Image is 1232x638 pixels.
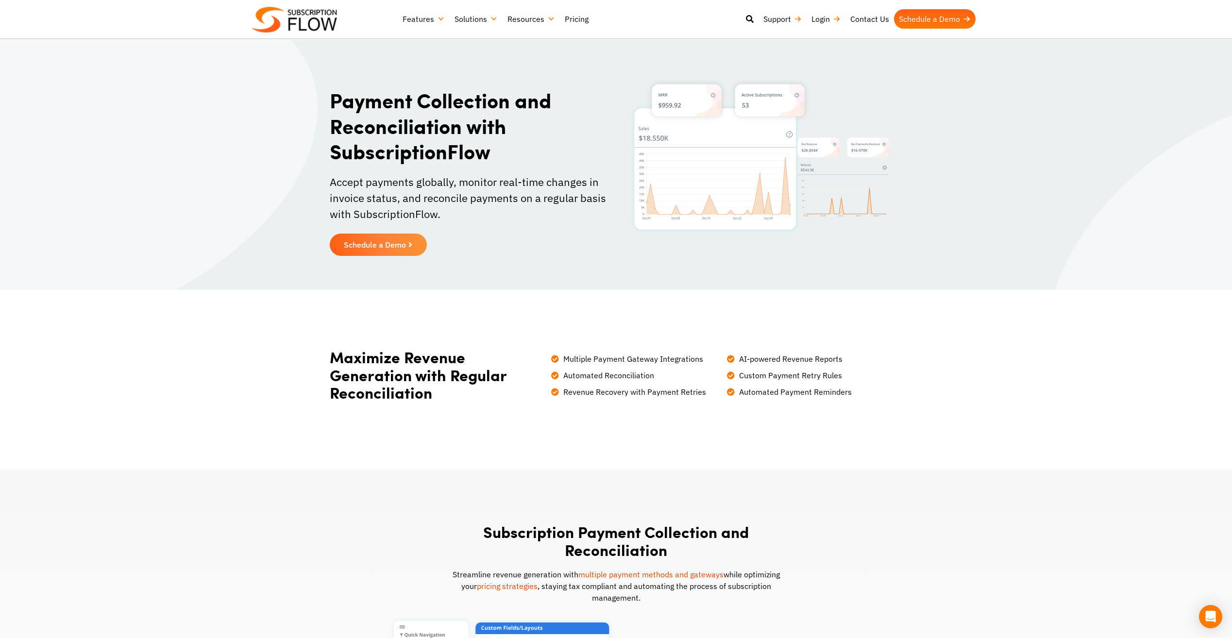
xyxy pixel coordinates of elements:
a: pricing strategies [477,581,538,591]
span: Automated Payment Reminders [737,386,852,398]
h2: Subscription Payment Collection and Reconciliation [471,523,762,559]
h1: Payment Collection and Reconciliation with SubscriptionFlow [330,87,611,164]
img: Payment-Dashboard [627,78,896,236]
p: Accept payments globally, monitor real-time changes in invoice status, and reconcile payments on ... [330,174,611,222]
div: Open Intercom Messenger [1199,605,1222,628]
a: Pricing [560,9,593,29]
span: AI-powered Revenue Reports [737,353,843,365]
a: Schedule a Demo [330,234,427,256]
span: Custom Payment Retry Rules [737,369,842,381]
span: Automated Reconciliation [561,369,654,381]
span: Schedule a Demo [344,241,406,249]
span: Revenue Recovery with Payment Retries [561,386,706,398]
a: Resources [503,9,560,29]
a: multiple payment methods and gateways [578,570,724,579]
span: Multiple Payment Gateway Integrations [561,353,703,365]
a: Solutions [450,9,503,29]
a: Login [807,9,845,29]
h2: Maximize Revenue Generation with Regular Reconciliation [330,348,541,402]
p: Streamline revenue generation with while optimizing your , staying tax compliant and automating t... [437,569,796,604]
img: Subscriptionflow [252,7,337,33]
a: Features [398,9,450,29]
a: Schedule a Demo [894,9,976,29]
a: Contact Us [845,9,894,29]
a: Support [759,9,807,29]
